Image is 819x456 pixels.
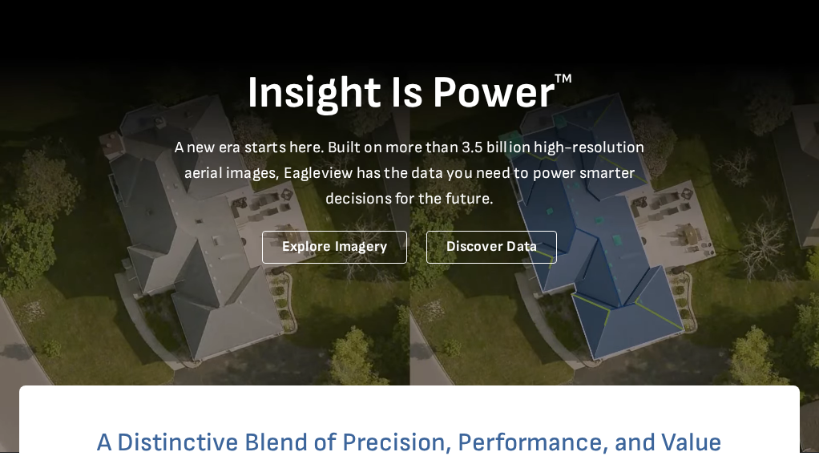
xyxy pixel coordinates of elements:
h2: A Distinctive Blend of Precision, Performance, and Value [83,430,736,456]
a: Discover Data [426,231,557,264]
a: Explore Imagery [262,231,408,264]
p: A new era starts here. Built on more than 3.5 billion high-resolution aerial images, Eagleview ha... [164,135,655,212]
h1: Insight Is Power [19,66,800,122]
sup: TM [555,71,572,87]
